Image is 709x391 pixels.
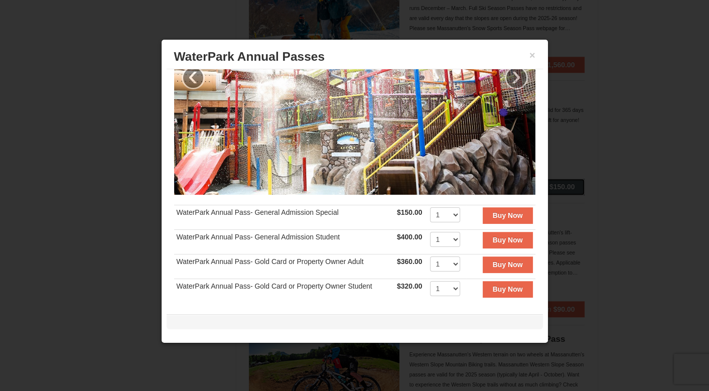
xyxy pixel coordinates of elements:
[397,257,422,266] strong: $360.00
[493,236,523,244] strong: Buy Now
[174,254,394,279] td: WaterPark Annual Pass- Gold Card or Property Owner Adult
[483,207,533,223] button: Buy Now
[483,281,533,297] button: Buy Now
[174,279,394,304] td: WaterPark Annual Pass- Gold Card or Property Owner Student
[483,232,533,248] button: Buy Now
[397,282,422,290] strong: $320.00
[493,260,523,269] strong: Buy Now
[397,233,422,241] strong: $400.00
[174,230,394,254] td: WaterPark Annual Pass- General Admission Student
[529,50,535,60] button: ×
[174,49,535,64] h3: WaterPark Annual Passes
[493,285,523,293] strong: Buy Now
[182,66,205,89] a: ‹
[505,66,528,89] a: ›
[493,211,523,219] strong: Buy Now
[397,208,422,216] strong: $150.00
[174,205,394,230] td: WaterPark Annual Pass- General Admission Special
[483,256,533,273] button: Buy Now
